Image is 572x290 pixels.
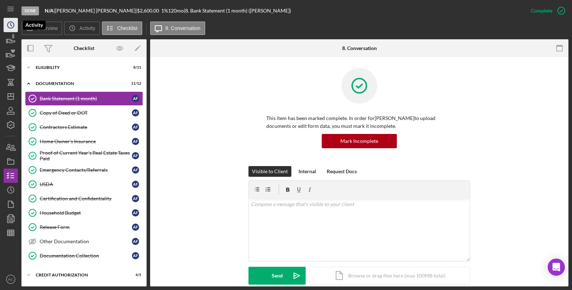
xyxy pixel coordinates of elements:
div: | [45,8,55,14]
label: Activity [79,25,95,31]
div: Emergency Contacts/Referrals [40,167,132,173]
b: N/A [45,7,54,14]
text: RC [8,277,13,281]
div: Home Owner's Insurance [40,139,132,144]
a: Proof of Current Year's Real Estate Taxes PaidAF [25,149,143,163]
div: | 8. Bank Statement (1 month) ([PERSON_NAME]) [184,8,291,14]
div: A F [132,166,139,174]
div: Other Documentation [40,239,132,244]
div: 8 / 11 [128,65,141,70]
a: Release FormAF [25,220,143,234]
div: 4 / 5 [128,273,141,277]
a: Other DocumentationAF [25,234,143,249]
button: Send [248,267,306,285]
button: Request Docs [323,166,360,177]
label: Overview [37,25,58,31]
div: Open Intercom Messenger [548,259,565,276]
div: 8. Conversation [342,45,377,51]
div: 11 / 12 [128,81,141,86]
a: Certification and ConfidentialityAF [25,191,143,206]
div: 120 mo [168,8,184,14]
a: Bank Statement (1 month)AF [25,91,143,106]
div: A F [132,138,139,145]
div: A F [132,181,139,188]
div: Bank Statement (1 month) [40,96,132,101]
a: Contractors EstimateAF [25,120,143,134]
div: A F [132,209,139,216]
div: Certification and Confidentiality [40,196,132,201]
div: Release Form [40,224,132,230]
div: A F [132,95,139,102]
a: Household BudgetAF [25,206,143,220]
button: Mark Incomplete [322,134,397,148]
div: Visible to Client [252,166,288,177]
a: USDAAF [25,177,143,191]
div: A F [132,109,139,116]
div: Copy of Deed or DOT [40,110,132,116]
div: [PERSON_NAME] [PERSON_NAME] | [55,8,137,14]
div: A F [132,224,139,231]
a: Emergency Contacts/ReferralsAF [25,163,143,177]
div: Complete [531,4,552,18]
label: 8. Conversation [166,25,201,31]
button: Checklist [102,21,142,35]
div: A F [132,195,139,202]
div: Contractors Estimate [40,124,132,130]
a: Documentation CollectionAF [25,249,143,263]
div: Checklist [74,45,94,51]
button: Overview [21,21,62,35]
button: Internal [295,166,320,177]
button: 8. Conversation [150,21,205,35]
button: Visible to Client [248,166,291,177]
button: Activity [64,21,100,35]
a: Home Owner's InsuranceAF [25,134,143,149]
label: Checklist [117,25,138,31]
div: Internal [299,166,316,177]
div: Documentation Collection [40,253,132,259]
div: A F [132,252,139,259]
div: Proof of Current Year's Real Estate Taxes Paid [40,150,132,161]
div: A F [132,152,139,159]
div: Eligibility [36,65,123,70]
button: RC [4,272,18,286]
div: A F [132,238,139,245]
a: Copy of Deed or DOTAF [25,106,143,120]
div: Mark Incomplete [340,134,378,148]
div: Documentation [36,81,123,86]
div: A F [132,124,139,131]
div: Household Budget [40,210,132,216]
div: 1 % [161,8,168,14]
div: CREDIT AUTHORIZATION [36,273,123,277]
button: Complete [524,4,568,18]
div: Request Docs [327,166,357,177]
p: This item has been marked complete. In order for [PERSON_NAME] to upload documents or edit form d... [266,114,452,130]
div: $2,600.00 [137,8,161,14]
div: Send [272,267,283,285]
div: USDA [40,181,132,187]
div: Done [21,6,39,15]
